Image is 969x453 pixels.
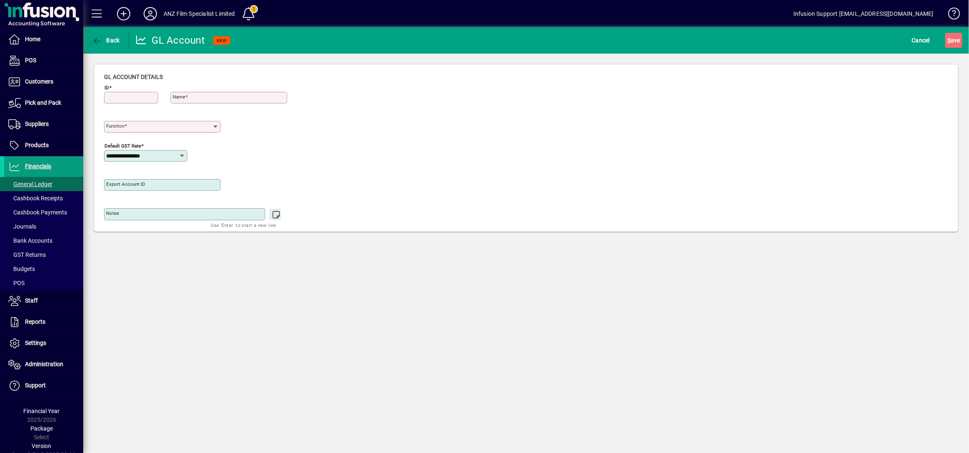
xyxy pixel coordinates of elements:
span: Financial Year [24,408,60,414]
button: Profile [137,6,164,21]
mat-hint: Use 'Enter' to start a new line [211,220,276,230]
a: Cashbook Payments [4,205,83,219]
span: Cashbook Receipts [8,195,63,202]
a: Products [4,135,83,156]
mat-label: ID [104,85,109,91]
a: Customers [4,71,83,92]
span: Products [25,142,49,148]
span: S [947,37,951,44]
button: Back [90,33,122,48]
a: Reports [4,312,83,332]
button: Add [110,6,137,21]
div: ANZ Film Specialist Limited [164,7,235,20]
a: Knowledge Base [942,2,959,29]
app-page-header-button: Back [83,33,129,48]
span: Home [25,36,40,42]
mat-label: Name [173,94,185,100]
a: Staff [4,291,83,311]
span: Staff [25,297,38,304]
a: Suppliers [4,114,83,135]
mat-label: Function [106,123,124,129]
span: Suppliers [25,121,49,127]
mat-label: Notes [106,210,119,216]
a: GST Returns [4,248,83,262]
span: Financials [25,163,51,170]
a: Journals [4,219,83,234]
span: Cancel [912,34,930,47]
span: Budgets [8,266,35,272]
a: Support [4,375,83,396]
span: Version [32,443,52,449]
a: Administration [4,354,83,375]
button: Save [945,33,962,48]
span: Back [92,37,120,44]
span: GL account details [104,74,163,80]
div: GL Account [135,34,205,47]
span: Package [30,425,53,432]
mat-label: Export account ID [106,181,145,187]
mat-label: Default GST rate [104,143,141,149]
button: Cancel [910,33,932,48]
span: GST Returns [8,251,46,258]
span: Settings [25,340,46,346]
a: POS [4,276,83,290]
span: Cashbook Payments [8,209,67,216]
a: Settings [4,333,83,354]
span: POS [8,280,25,286]
a: POS [4,50,83,71]
span: Bank Accounts [8,237,52,244]
span: Journals [8,223,36,230]
span: POS [25,57,36,64]
span: NEW [216,38,227,43]
span: Pick and Pack [25,99,61,106]
span: General Ledger [8,181,52,187]
a: Cashbook Receipts [4,191,83,205]
a: Budgets [4,262,83,276]
a: Home [4,29,83,50]
a: Pick and Pack [4,93,83,113]
span: Customers [25,78,53,85]
span: Reports [25,318,45,325]
span: Administration [25,361,63,367]
a: General Ledger [4,177,83,191]
a: Bank Accounts [4,234,83,248]
span: Support [25,382,46,389]
div: Infusion Support [EMAIL_ADDRESS][DOMAIN_NAME] [793,7,934,20]
span: ave [947,34,960,47]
